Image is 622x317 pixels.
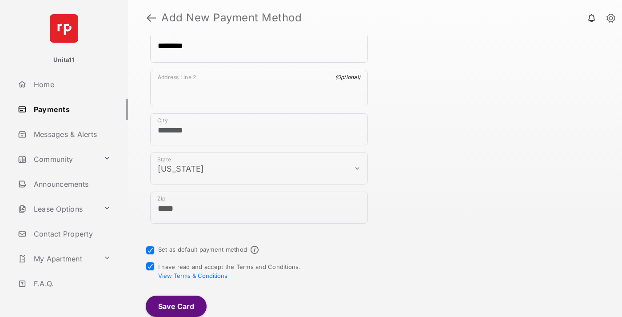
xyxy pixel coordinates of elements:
[150,26,368,63] div: payment_method_screening[postal_addresses][addressLine1]
[14,124,128,145] a: Messages & Alerts
[158,263,301,279] span: I have read and accept the Terms and Conditions.
[50,14,78,43] img: svg+xml;base64,PHN2ZyB4bWxucz0iaHR0cDovL3d3dy53My5vcmcvMjAwMC9zdmciIHdpZHRoPSI2NCIgaGVpZ2h0PSI2NC...
[14,148,100,170] a: Community
[158,246,247,253] label: Set as default payment method
[251,246,259,254] span: Default payment method info
[146,296,207,317] button: Save Card
[150,113,368,145] div: payment_method_screening[postal_addresses][locality]
[161,12,302,23] strong: Add New Payment Method
[14,99,128,120] a: Payments
[53,56,75,64] p: Unita11
[14,248,100,269] a: My Apartment
[14,74,128,95] a: Home
[150,152,368,185] div: payment_method_screening[postal_addresses][administrativeArea]
[14,173,128,195] a: Announcements
[14,223,128,245] a: Contact Property
[14,198,100,220] a: Lease Options
[158,272,227,279] button: I have read and accept the Terms and Conditions.
[150,70,368,106] div: payment_method_screening[postal_addresses][addressLine2]
[14,273,128,294] a: F.A.Q.
[150,192,368,224] div: payment_method_screening[postal_addresses][postalCode]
